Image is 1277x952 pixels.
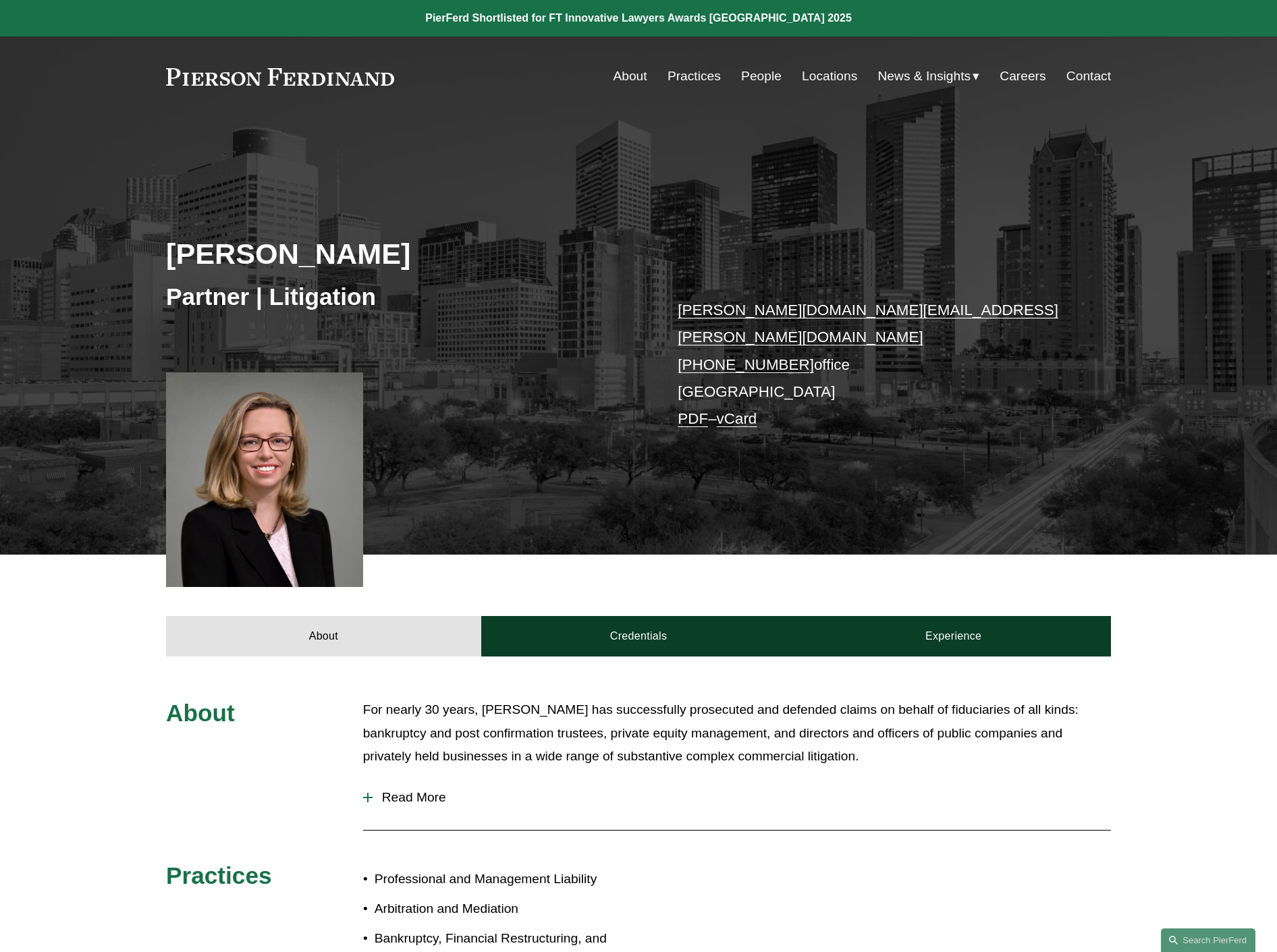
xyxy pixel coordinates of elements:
[878,63,980,89] a: folder dropdown
[668,63,721,89] a: Practices
[1000,63,1045,89] a: Careers
[166,236,638,271] h2: [PERSON_NAME]
[678,297,1071,433] p: office [GEOGRAPHIC_DATA] –
[613,63,647,89] a: About
[678,302,1058,345] a: [PERSON_NAME][DOMAIN_NAME][EMAIL_ADDRESS][PERSON_NAME][DOMAIN_NAME]
[678,356,814,373] a: [PHONE_NUMBER]
[481,616,796,656] a: Credentials
[363,698,1111,768] p: For nearly 30 years, [PERSON_NAME] has successfully prosecuted and defended claims on behalf of f...
[375,897,638,921] p: Arbitration and Mediation
[802,63,857,89] a: Locations
[1066,63,1111,89] a: Contact
[717,410,757,427] a: vCard
[878,65,971,88] span: News & Insights
[166,282,638,312] h3: Partner | Litigation
[1161,928,1255,952] a: Search this site
[796,616,1111,656] a: Experience
[373,790,1111,805] span: Read More
[375,868,638,891] p: Professional and Management Liability
[166,700,235,726] span: About
[166,862,272,889] span: Practices
[363,780,1111,815] button: Read More
[678,410,708,427] a: PDF
[166,616,481,656] a: About
[741,63,782,89] a: People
